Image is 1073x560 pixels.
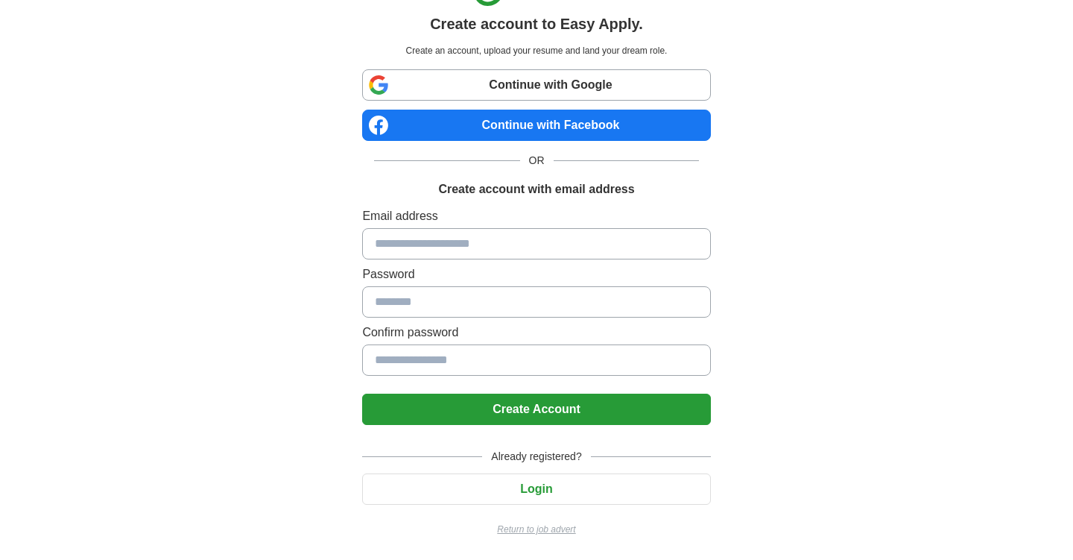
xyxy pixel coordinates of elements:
[362,482,710,495] a: Login
[362,69,710,101] a: Continue with Google
[362,110,710,141] a: Continue with Facebook
[362,394,710,425] button: Create Account
[362,523,710,536] a: Return to job advert
[362,474,710,505] button: Login
[430,13,643,35] h1: Create account to Easy Apply.
[362,265,710,283] label: Password
[362,324,710,342] label: Confirm password
[520,153,554,169] span: OR
[362,207,710,225] label: Email address
[438,180,634,198] h1: Create account with email address
[365,44,707,57] p: Create an account, upload your resume and land your dream role.
[482,449,590,465] span: Already registered?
